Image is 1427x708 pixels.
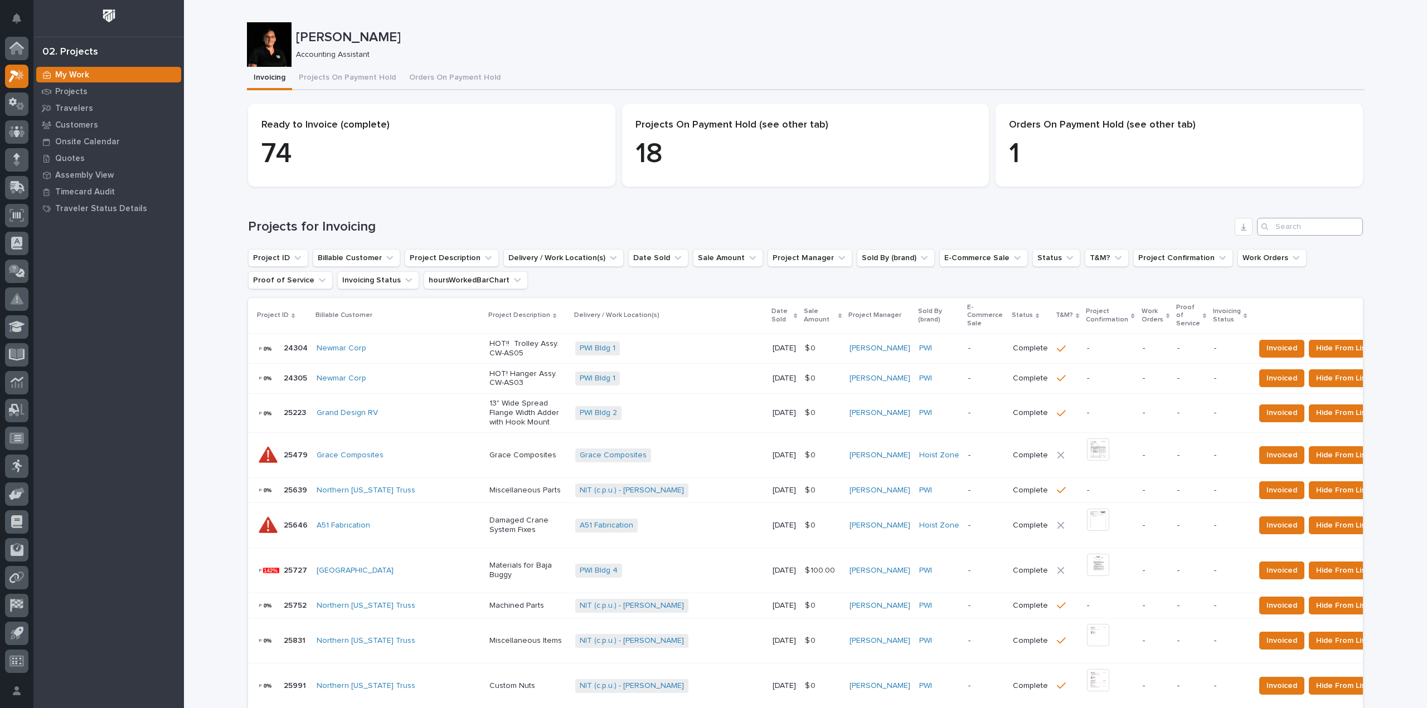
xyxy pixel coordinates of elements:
p: - [1087,486,1133,495]
button: Proof of Service [248,271,333,289]
p: 25479 [284,448,310,460]
p: - [1177,681,1205,691]
span: Invoiced [1266,406,1297,419]
p: Complete [1013,451,1048,460]
p: Customers [55,120,98,130]
a: Traveler Status Details [33,200,184,217]
p: Sold By (brand) [918,305,960,326]
p: Delivery / Work Location(s) [574,309,659,321]
button: Date Sold [628,249,688,267]
tr: 2564625646 A51 Fabrication Damaged Crane System FixesA51 Fabrication [DATE]$ 0$ 0 [PERSON_NAME] H... [248,503,1394,548]
p: - [1143,566,1168,575]
p: Complete [1013,374,1048,383]
p: - [1143,374,1168,383]
a: [GEOGRAPHIC_DATA] [317,566,394,575]
span: Hide From List [1316,599,1368,612]
button: Hide From List [1309,404,1376,422]
button: Project Description [405,249,499,267]
span: Invoiced [1266,341,1297,355]
p: Project Confirmation [1086,305,1128,326]
tr: 2522325223 Grand Design RV 13" Wide Spread Flange Width Adder with Hook MountPWI Bldg 2 [DATE]$ 0... [248,393,1394,433]
p: $ 0 [805,484,818,495]
p: - [1214,408,1246,418]
span: Invoiced [1266,484,1297,497]
span: Hide From List [1316,484,1368,497]
p: [DATE] [773,681,796,691]
p: - [968,566,1004,575]
div: Search [1257,218,1363,236]
a: Quotes [33,150,184,167]
span: Invoiced [1266,679,1297,692]
tr: 2575225752 Northern [US_STATE] Truss Machined PartsNIT (c.p.u.) - [PERSON_NAME] [DATE]$ 0$ 0 [PER... [248,593,1394,618]
button: E-Commerce Sale [939,249,1028,267]
button: Invoiced [1259,446,1304,464]
tr: 2572725727 [GEOGRAPHIC_DATA] Materials for Baja BuggyPWI Bldg 4 [DATE]$ 100.00$ 100.00 [PERSON_NA... [248,548,1394,593]
p: 1 [1009,138,1350,171]
p: - [1143,344,1168,353]
button: Invoiced [1259,516,1304,534]
div: Notifications [14,13,28,31]
p: Miscellaneous Parts [489,486,566,495]
a: Northern [US_STATE] Truss [317,636,415,646]
p: Complete [1013,521,1048,530]
a: PWI Bldg 1 [580,374,615,383]
span: Hide From List [1316,679,1368,692]
button: Hide From List [1309,516,1376,534]
tr: 2430424304 Newmar Corp HOT!! Trolley Assy. CW-AS05PWI Bldg 1 [DATE]$ 0$ 0 [PERSON_NAME] PWI -Comp... [248,334,1394,364]
p: $ 0 [805,679,818,691]
p: - [1214,451,1246,460]
a: Newmar Corp [317,374,366,383]
p: Complete [1013,566,1048,575]
button: Hide From List [1309,632,1376,650]
button: Invoiced [1259,369,1304,387]
p: $ 0 [805,634,818,646]
a: [PERSON_NAME] [850,681,910,691]
a: [PERSON_NAME] [850,601,910,611]
p: - [1143,408,1168,418]
p: - [968,486,1004,495]
a: [PERSON_NAME] [850,636,910,646]
p: 24304 [284,341,310,353]
a: NIT (c.p.u.) - [PERSON_NAME] [580,636,684,646]
p: Complete [1013,636,1048,646]
tr: 2583125831 Northern [US_STATE] Truss Miscellaneous ItemsNIT (c.p.u.) - [PERSON_NAME] [DATE]$ 0$ 0... [248,618,1394,663]
a: PWI Bldg 1 [580,344,615,353]
button: Hide From List [1309,677,1376,695]
p: - [1143,521,1168,530]
a: Grand Design RV [317,408,378,418]
span: Hide From List [1316,372,1368,385]
button: Projects On Payment Hold [292,67,402,90]
button: Orders On Payment Hold [402,67,507,90]
a: NIT (c.p.u.) - [PERSON_NAME] [580,681,684,691]
p: 25752 [284,599,309,611]
div: 02. Projects [42,46,98,58]
span: Invoiced [1266,372,1297,385]
p: - [1214,344,1246,353]
button: Invoiced [1259,561,1304,579]
span: Invoiced [1266,564,1297,577]
h1: Projects for Invoicing [248,219,1230,235]
p: 24305 [284,372,309,383]
p: Machined Parts [489,601,566,611]
p: 25639 [284,484,309,495]
p: - [1087,344,1133,353]
a: A51 Fabrication [580,521,633,530]
p: Quotes [55,154,85,164]
button: Invoiced [1259,481,1304,499]
p: 13" Wide Spread Flange Width Adder with Hook Mount [489,399,566,427]
p: - [1177,566,1205,575]
p: - [1177,344,1205,353]
p: $ 0 [805,372,818,383]
p: - [1177,601,1205,611]
button: hoursWorkedBarChart [424,271,528,289]
p: - [1214,374,1246,383]
a: Assembly View [33,167,184,183]
p: - [1143,486,1168,495]
p: Complete [1013,344,1048,353]
button: Invoiced [1259,340,1304,358]
a: PWI [919,601,932,611]
a: PWI [919,374,932,383]
p: Date Sold [771,305,791,326]
p: - [968,408,1004,418]
p: Complete [1013,408,1048,418]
